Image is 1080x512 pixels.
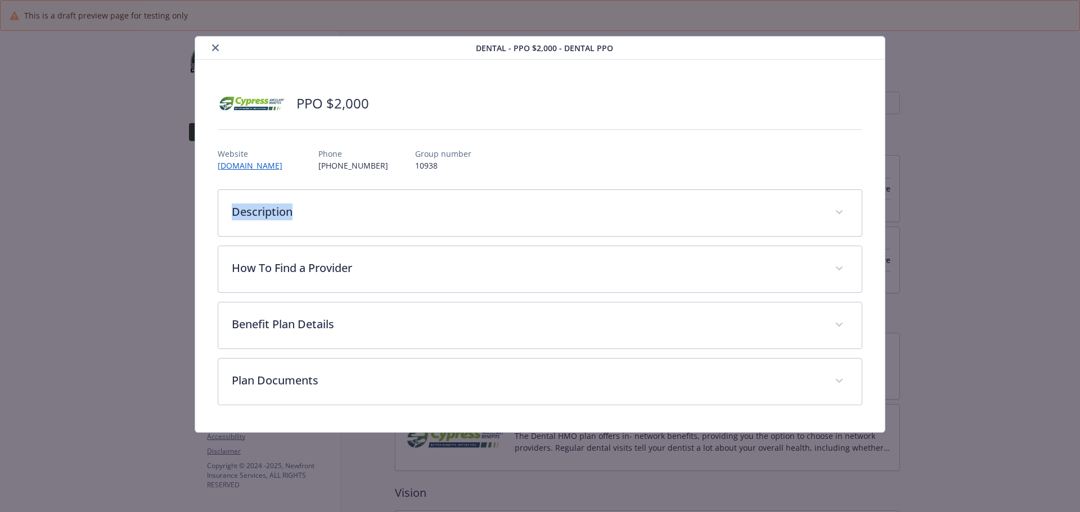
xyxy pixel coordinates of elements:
p: How To Find a Provider [232,260,822,277]
p: Website [218,148,291,160]
div: Benefit Plan Details [218,302,862,348]
div: Description [218,190,862,236]
div: Plan Documents [218,359,862,405]
div: details for plan Dental - PPO $2,000 - Dental PPO [108,36,972,433]
img: Cypress Ancillary Benefits [218,87,285,120]
p: Phone [318,148,388,160]
button: close [209,41,222,55]
a: [DOMAIN_NAME] [218,160,291,171]
p: Plan Documents [232,372,822,389]
h2: PPO $2,000 [296,94,369,113]
p: [PHONE_NUMBER] [318,160,388,171]
p: Group number [415,148,471,160]
div: How To Find a Provider [218,246,862,292]
span: Dental - PPO $2,000 - Dental PPO [476,42,613,54]
p: Benefit Plan Details [232,316,822,333]
p: 10938 [415,160,471,171]
p: Description [232,203,822,220]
